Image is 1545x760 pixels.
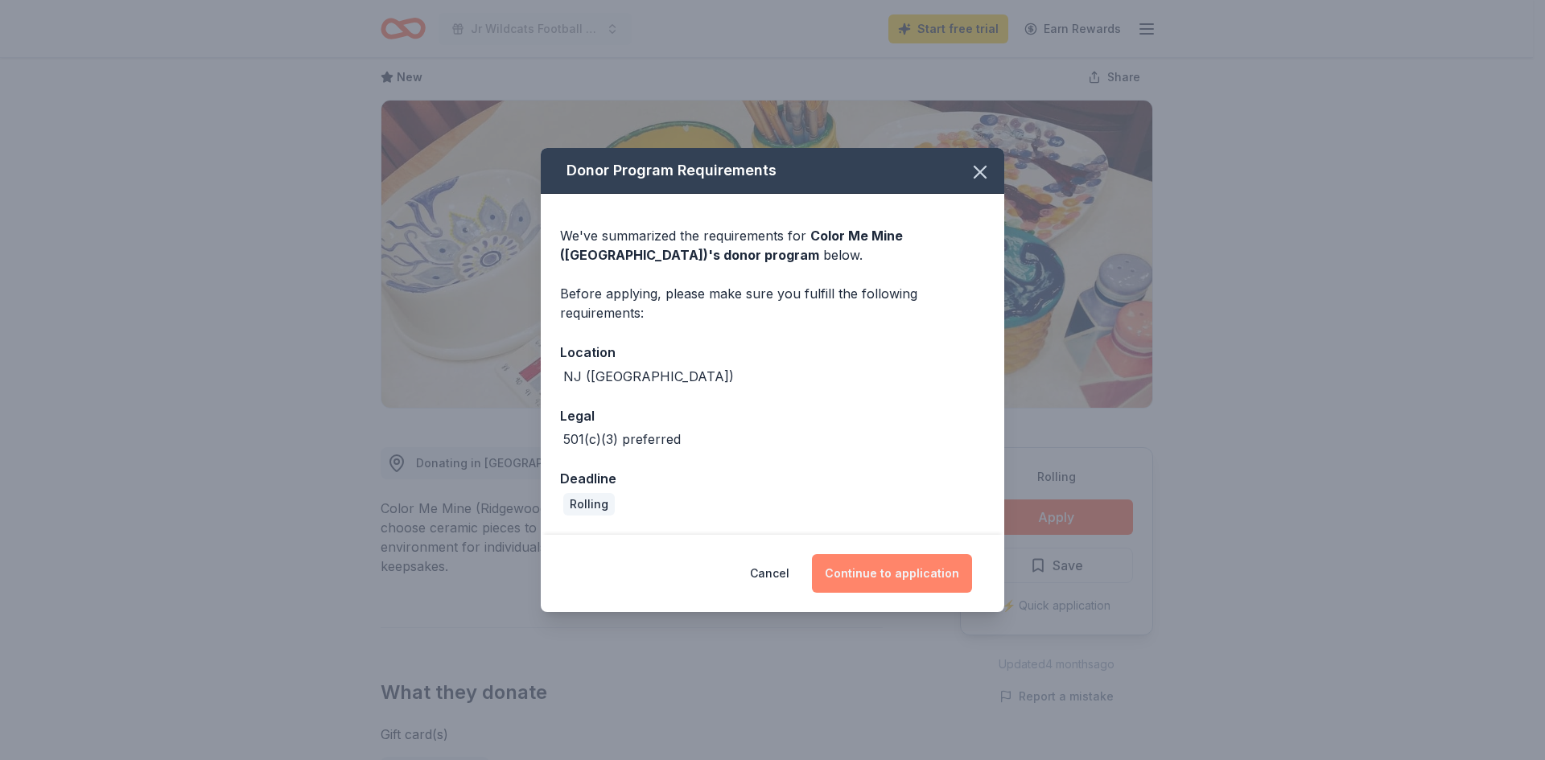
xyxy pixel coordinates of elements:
[560,468,985,489] div: Deadline
[563,429,681,449] div: 501(c)(3) preferred
[560,405,985,426] div: Legal
[560,342,985,363] div: Location
[812,554,972,593] button: Continue to application
[563,493,615,516] div: Rolling
[750,554,789,593] button: Cancel
[560,284,985,322] div: Before applying, please make sure you fulfill the following requirements:
[563,367,734,386] div: NJ ([GEOGRAPHIC_DATA])
[560,226,985,265] div: We've summarized the requirements for below.
[541,148,1004,194] div: Donor Program Requirements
